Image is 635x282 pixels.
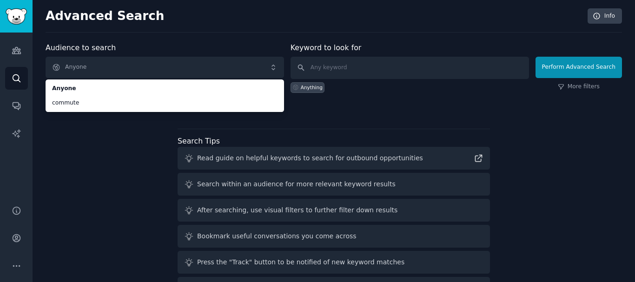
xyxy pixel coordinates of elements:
[536,57,622,78] button: Perform Advanced Search
[197,153,423,163] div: Read guide on helpful keywords to search for outbound opportunities
[178,137,220,145] label: Search Tips
[197,231,357,241] div: Bookmark useful conversations you come across
[46,57,284,78] button: Anyone
[291,43,362,52] label: Keyword to look for
[197,257,404,267] div: Press the "Track" button to be notified of new keyword matches
[301,84,323,91] div: Anything
[46,79,284,112] ul: Anyone
[588,8,622,24] a: Info
[197,205,397,215] div: After searching, use visual filters to further filter down results
[52,99,278,107] span: commute
[291,57,529,79] input: Any keyword
[52,85,278,93] span: Anyone
[46,43,116,52] label: Audience to search
[558,83,600,91] a: More filters
[46,9,582,24] h2: Advanced Search
[6,8,27,25] img: GummySearch logo
[197,179,396,189] div: Search within an audience for more relevant keyword results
